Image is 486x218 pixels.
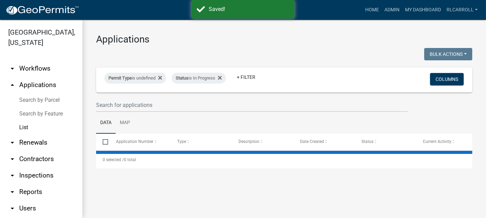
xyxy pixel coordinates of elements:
[96,34,472,45] h3: Applications
[8,188,16,196] i: arrow_drop_down
[104,73,166,84] div: is undefined
[293,134,355,150] datatable-header-cell: Date Created
[8,138,16,147] i: arrow_drop_down
[423,139,451,144] span: Current Activity
[382,3,402,16] a: Admin
[109,134,171,150] datatable-header-cell: Application Number
[361,139,373,144] span: Status
[8,155,16,163] i: arrow_drop_down
[8,64,16,73] i: arrow_drop_down
[430,73,464,85] button: Columns
[231,71,261,83] a: + Filter
[172,73,226,84] div: is In Progress
[96,151,472,168] div: 0 total
[116,112,134,134] a: Map
[177,139,186,144] span: Type
[239,139,259,144] span: Description
[8,81,16,89] i: arrow_drop_up
[362,3,382,16] a: Home
[300,139,324,144] span: Date Created
[103,157,124,162] span: 0 selected /
[171,134,232,150] datatable-header-cell: Type
[96,134,109,150] datatable-header-cell: Select
[96,98,408,112] input: Search for applications
[355,134,416,150] datatable-header-cell: Status
[8,171,16,180] i: arrow_drop_down
[176,75,188,81] span: Status
[416,134,478,150] datatable-header-cell: Current Activity
[96,112,116,134] a: Data
[209,5,289,13] div: Saved!
[8,204,16,213] i: arrow_drop_down
[402,3,444,16] a: My Dashboard
[424,48,472,60] button: Bulk Actions
[108,75,132,81] span: Permit Type
[116,139,153,144] span: Application Number
[444,3,481,16] a: RLcarroll
[232,134,293,150] datatable-header-cell: Description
